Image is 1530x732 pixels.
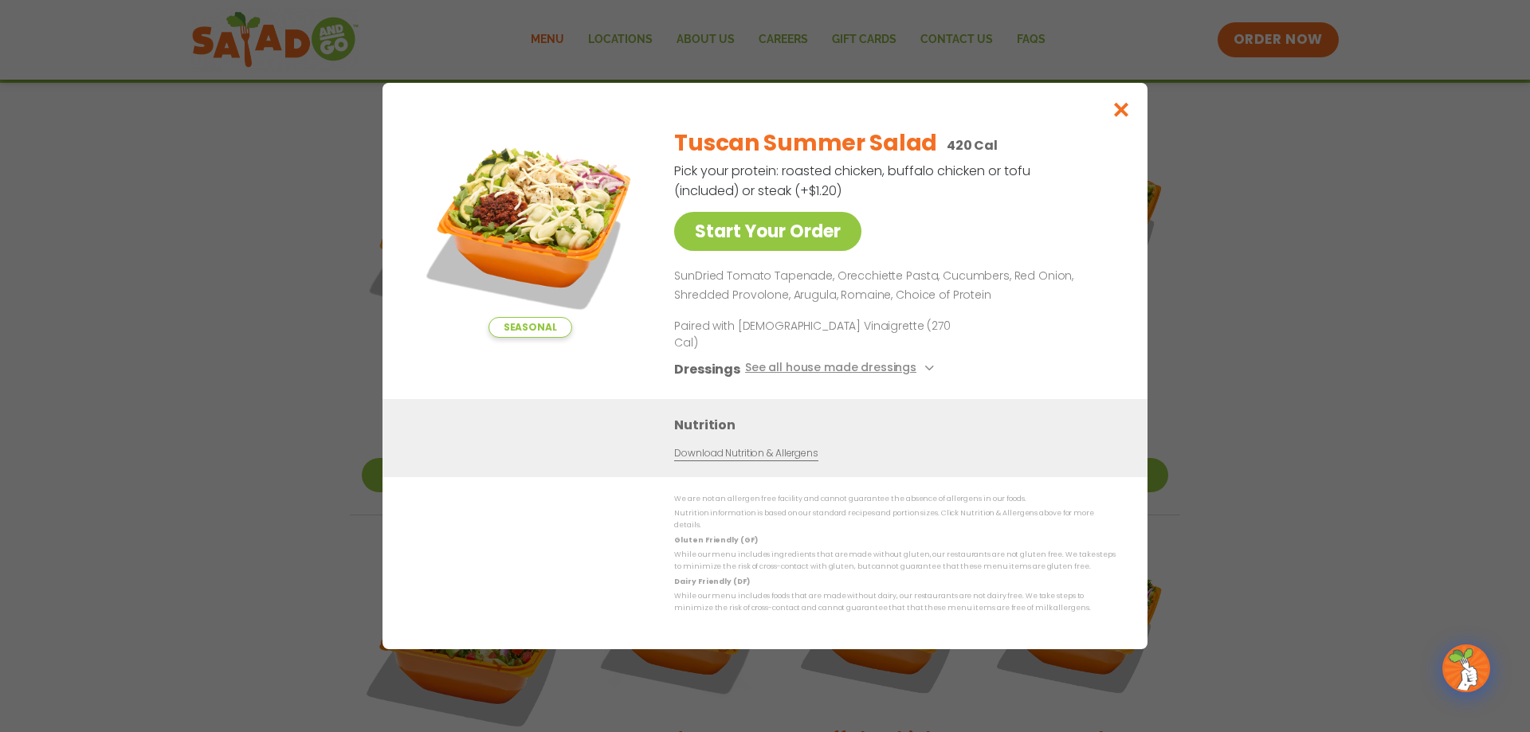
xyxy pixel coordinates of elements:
a: Download Nutrition & Allergens [674,446,818,461]
p: Paired with [DEMOGRAPHIC_DATA] Vinaigrette (270 Cal) [674,318,969,351]
button: Close modal [1096,83,1147,136]
button: See all house made dressings [745,359,939,379]
strong: Dairy Friendly (DF) [674,577,749,586]
h3: Dressings [674,359,740,379]
p: Pick your protein: roasted chicken, buffalo chicken or tofu (included) or steak (+$1.20) [674,161,1033,201]
p: While our menu includes foods that are made without dairy, our restaurants are not dairy free. We... [674,590,1116,615]
p: 420 Cal [947,135,998,155]
p: We are not an allergen free facility and cannot guarantee the absence of allergens in our foods. [674,493,1116,505]
a: Start Your Order [674,212,861,251]
p: Nutrition information is based on our standard recipes and portion sizes. Click Nutrition & Aller... [674,507,1116,532]
strong: Gluten Friendly (GF) [674,535,757,545]
img: Featured product photo for Tuscan Summer Salad [418,115,641,338]
h2: Tuscan Summer Salad [674,127,937,160]
p: While our menu includes ingredients that are made without gluten, our restaurants are not gluten ... [674,549,1116,573]
img: wpChatIcon [1444,646,1489,691]
p: SunDried Tomato Tapenade, Orecchiette Pasta, Cucumbers, Red Onion, Shredded Provolone, Arugula, R... [674,267,1109,305]
h3: Nutrition [674,415,1124,435]
span: Seasonal [488,317,572,338]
